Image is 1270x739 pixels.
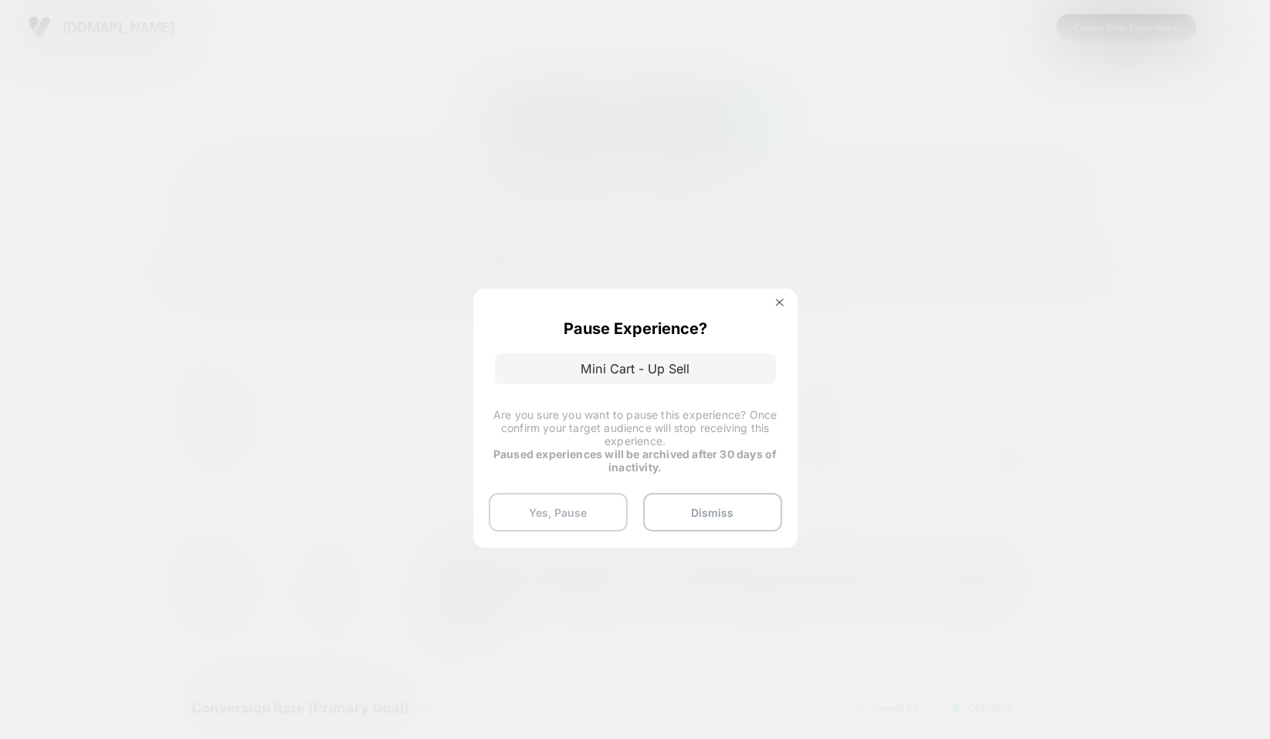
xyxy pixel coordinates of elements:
[493,447,777,474] strong: Paused experiences will be archived after 30 days of inactivity.
[489,493,628,531] button: Yes, Pause
[776,299,784,306] img: close
[643,493,782,531] button: Dismiss
[564,319,707,338] p: Pause Experience?
[493,408,777,447] span: Are you sure you want to pause this experience? Once confirm your target audience will stop recei...
[495,353,776,384] p: Mini Cart - Up Sell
